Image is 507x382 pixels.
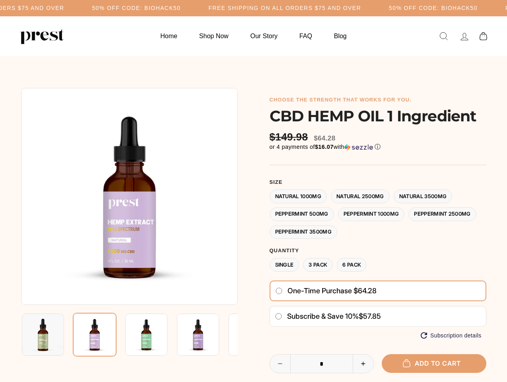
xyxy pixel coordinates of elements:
ul: Primary [150,28,356,44]
label: Quantity [270,248,486,254]
input: One-time purchase $64.28 [275,288,283,294]
label: Peppermint 2500MG [408,207,476,221]
img: CBD HEMP OIL 1 Ingredient [22,314,64,356]
h5: 50% OFF CODE: BIOHACK50 [92,5,181,12]
label: Peppermint 500MG [270,207,334,221]
div: or 4 payments of with [270,143,486,151]
img: CBD HEMP OIL 1 Ingredient [229,314,271,356]
img: CBD HEMP OIL 1 Ingredient [177,314,219,356]
span: $64.28 [314,134,335,142]
input: quantity [270,355,374,374]
h5: 50% OFF CODE: BIOHACK50 [389,5,478,12]
span: $16.07 [315,144,334,150]
input: Subscribe & save 10%$57.85 [275,313,282,320]
label: Size [270,179,486,185]
a: Our Story [241,28,287,44]
a: FAQ [289,28,322,44]
label: Peppermint 3500MG [270,225,338,239]
h1: CBD HEMP OIL 1 Ingredient [270,107,486,125]
label: 6 Pack [337,258,367,272]
label: Natural 3500MG [394,189,453,203]
button: Add to cart [382,354,486,373]
label: Natural 2500MG [331,189,390,203]
img: CBD HEMP OIL 1 Ingredient [21,88,238,305]
label: Single [270,258,299,272]
a: Home [150,28,187,44]
span: $149.98 [270,131,310,143]
button: Reduce item quantity by one [270,355,291,373]
label: 3 Pack [303,258,333,272]
h6: choose the strength that works for you. [270,97,486,103]
img: PREST ORGANICS [20,28,64,44]
span: $57.85 [359,312,381,320]
label: Natural 1000MG [270,189,327,203]
div: or 4 payments of$16.07withSezzle Click to learn more about Sezzle [270,143,486,151]
img: CBD HEMP OIL 1 Ingredient [73,313,117,357]
a: Shop Now [189,28,239,44]
img: Sezzle [344,144,373,151]
span: Add to cart [407,359,461,367]
a: Blog [324,28,357,44]
span: Subscribe & save 10% [287,312,359,320]
button: Increase item quantity by one [353,355,373,373]
button: Subscription details [421,332,481,339]
span: Subscription details [430,332,481,339]
label: Peppermint 1000MG [338,207,405,221]
h5: Free Shipping on all orders $75 and over [208,5,361,12]
span: One-time purchase $64.28 [287,286,377,295]
img: CBD HEMP OIL 1 Ingredient [125,314,167,356]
